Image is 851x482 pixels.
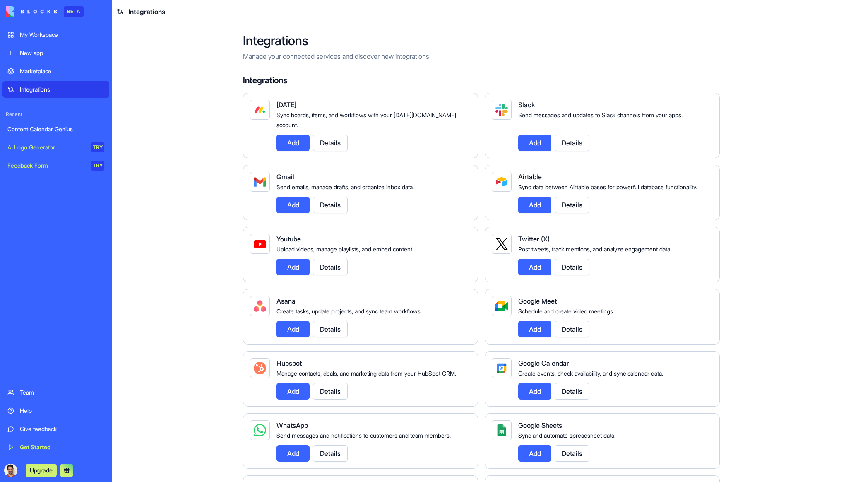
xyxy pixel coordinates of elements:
span: Send emails, manage drafts, and organize inbox data. [276,183,414,190]
button: Details [555,197,589,213]
button: Add [518,321,551,337]
button: Add [518,383,551,400]
div: BETA [64,6,84,17]
button: Details [313,383,348,400]
button: Details [555,321,589,337]
button: Add [518,197,551,213]
span: Sync data between Airtable bases for powerful database functionality. [518,183,697,190]
div: Give feedback [20,425,104,433]
button: Upgrade [26,464,57,477]
button: Details [313,321,348,337]
button: Details [313,259,348,275]
span: Create tasks, update projects, and sync team workflows. [276,308,422,315]
span: Airtable [518,173,542,181]
button: Details [313,197,348,213]
a: Team [2,384,109,401]
span: Integrations [128,7,165,17]
p: Manage your connected services and discover new integrations [243,51,720,61]
a: BETA [6,6,84,17]
span: Upload videos, manage playlists, and embed content. [276,246,413,253]
a: New app [2,45,109,61]
div: Marketplace [20,67,104,75]
span: Gmail [276,173,294,181]
span: Google Meet [518,297,557,305]
span: Slack [518,101,535,109]
a: Help [2,402,109,419]
h4: Integrations [243,75,720,86]
button: Details [555,135,589,151]
button: Details [313,135,348,151]
span: Send messages and updates to Slack channels from your apps. [518,111,683,118]
div: Team [20,388,104,397]
button: Add [276,259,310,275]
span: Schedule and create video meetings. [518,308,614,315]
button: Add [518,445,551,462]
h2: Integrations [243,33,720,48]
button: Add [276,135,310,151]
div: My Workspace [20,31,104,39]
div: Get Started [20,443,104,451]
span: WhatsApp [276,421,308,429]
span: Sync boards, items, and workflows with your [DATE][DOMAIN_NAME] account. [276,111,456,128]
button: Details [555,383,589,400]
button: Add [518,259,551,275]
img: ACg8ocLJKp1yNqYgrAiB7ibgjYiT-aKFpkEoNfOqj2NVwCdwyW8Xjv_qYA=s96-c [4,464,17,477]
div: Feedback Form [7,161,85,170]
button: Details [555,259,589,275]
span: [DATE] [276,101,296,109]
a: Marketplace [2,63,109,80]
button: Details [555,445,589,462]
span: Recent [2,111,109,118]
button: Add [276,445,310,462]
span: Post tweets, track mentions, and analyze engagement data. [518,246,671,253]
a: Give feedback [2,421,109,437]
a: AI Logo GeneratorTRY [2,139,109,156]
button: Details [313,445,348,462]
span: Google Calendar [518,359,569,367]
span: Twitter (X) [518,235,550,243]
div: TRY [91,142,104,152]
span: Google Sheets [518,421,562,429]
a: My Workspace [2,27,109,43]
span: Sync and automate spreadsheet data. [518,432,615,439]
span: Manage contacts, deals, and marketing data from your HubSpot CRM. [276,370,456,377]
button: Add [518,135,551,151]
img: logo [6,6,57,17]
div: New app [20,49,104,57]
span: Hubspot [276,359,302,367]
a: Integrations [2,81,109,98]
button: Add [276,383,310,400]
div: TRY [91,161,104,171]
div: Help [20,407,104,415]
span: Send messages and notifications to customers and team members. [276,432,451,439]
a: Get Started [2,439,109,455]
div: Content Calendar Genius [7,125,104,133]
button: Add [276,197,310,213]
div: AI Logo Generator [7,143,85,152]
a: Upgrade [26,466,57,474]
a: Feedback FormTRY [2,157,109,174]
div: Integrations [20,85,104,94]
span: Youtube [276,235,301,243]
button: Add [276,321,310,337]
span: Create events, check availability, and sync calendar data. [518,370,663,377]
span: Asana [276,297,296,305]
a: Content Calendar Genius [2,121,109,137]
